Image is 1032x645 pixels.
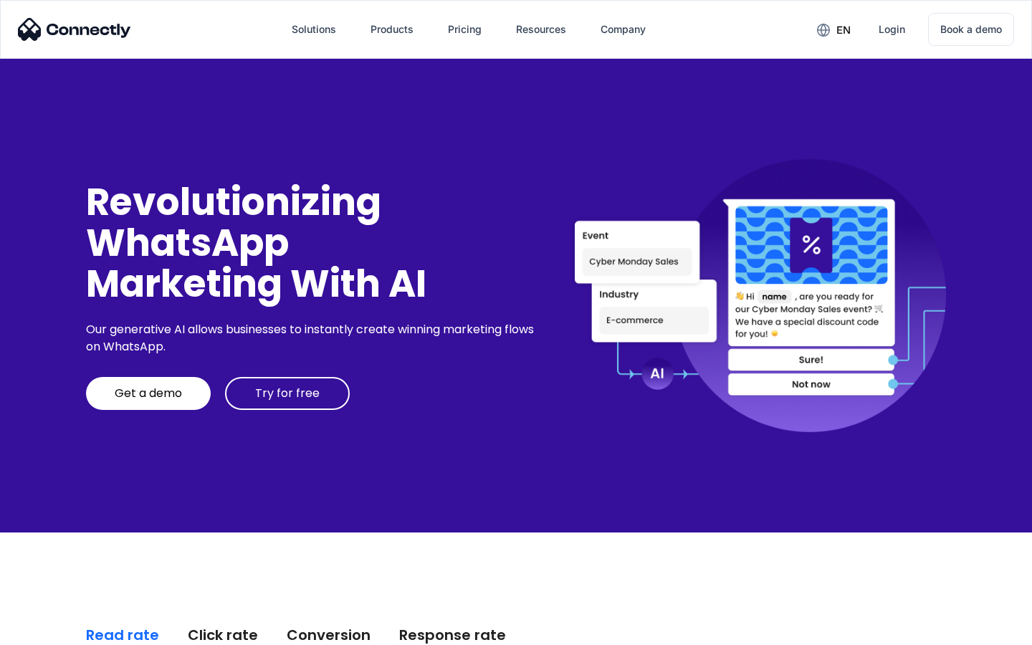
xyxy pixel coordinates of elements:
div: Get a demo [115,386,182,401]
div: Company [601,19,646,39]
div: Solutions [292,19,336,39]
div: Our generative AI allows businesses to instantly create winning marketing flows on WhatsApp. [86,321,539,355]
div: en [836,20,851,40]
div: Products [371,19,414,39]
img: Connectly Logo [18,18,131,41]
a: Login [867,12,917,47]
div: Click rate [188,625,258,645]
a: Pricing [436,12,493,47]
a: Book a demo [928,13,1014,46]
a: Try for free [225,377,350,410]
div: Try for free [255,386,320,401]
div: Read rate [86,625,159,645]
a: Get a demo [86,377,211,410]
div: Conversion [287,625,371,645]
div: Pricing [448,19,482,39]
div: Resources [516,19,566,39]
div: Login [879,19,905,39]
div: Revolutionizing WhatsApp Marketing With AI [86,181,539,305]
div: Response rate [399,625,506,645]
